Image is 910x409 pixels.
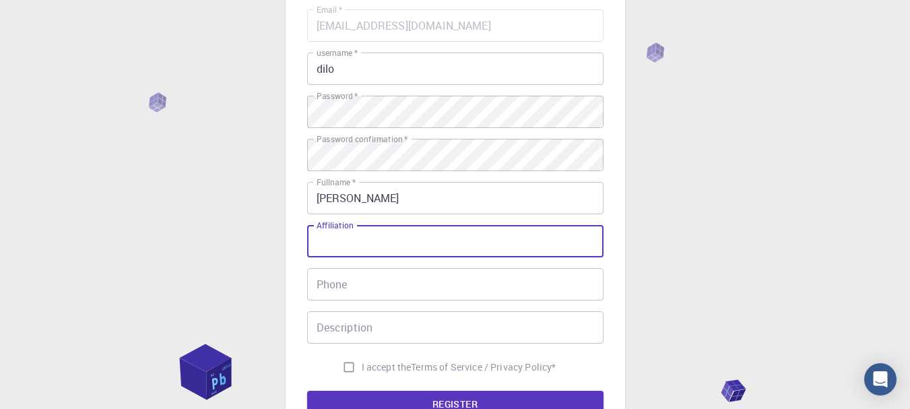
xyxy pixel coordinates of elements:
div: Open Intercom Messenger [864,363,897,396]
label: Password [317,90,358,102]
label: username [317,47,358,59]
a: Terms of Service / Privacy Policy* [411,360,556,374]
p: Terms of Service / Privacy Policy * [411,360,556,374]
label: Password confirmation [317,133,408,145]
label: Affiliation [317,220,353,231]
span: I accept the [362,360,412,374]
label: Email [317,4,342,15]
label: Fullname [317,177,356,188]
